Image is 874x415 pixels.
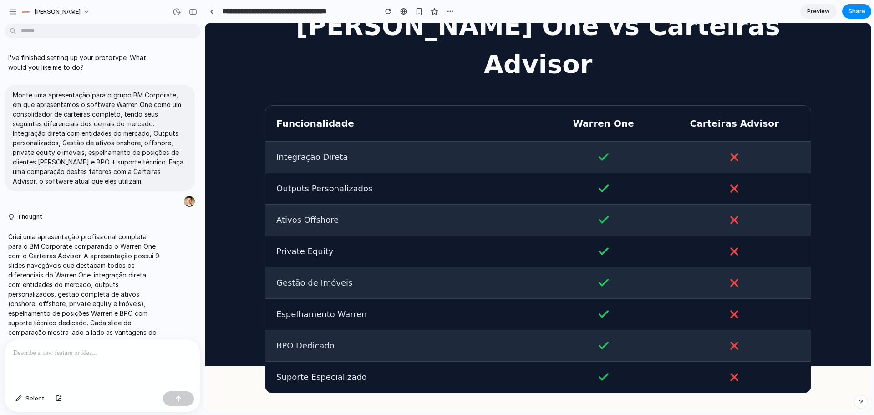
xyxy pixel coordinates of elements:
[71,285,333,297] div: Espelhamento Warren
[333,93,464,107] div: Warren One
[800,4,837,19] a: Preview
[71,159,333,172] div: Outputs Personalizados
[71,348,333,360] div: Suporte Especializado
[842,4,871,19] button: Share
[71,253,333,266] div: Gestão de Imóveis
[25,394,45,403] span: Select
[71,190,333,203] div: Ativos Offshore
[34,7,81,16] span: [PERSON_NAME]
[848,7,865,16] span: Share
[8,232,160,366] p: Criei uma apresentação profissional completa para o BM Corporate comparando o Warren One com o Ca...
[71,316,333,329] div: BPO Dedicado
[13,90,187,186] p: Monte uma apresentação para o grupo BM Corporate, em que apresentamos o software Warren One como ...
[71,222,333,235] div: Private Equity
[8,53,160,72] p: I've finished setting up your prototype. What would you like me to do?
[464,93,595,107] div: Carteiras Advisor
[71,128,333,140] div: Integração Direta
[71,93,333,107] div: Funcionalidade
[807,7,830,16] span: Preview
[11,391,49,406] button: Select
[18,5,95,19] button: [PERSON_NAME]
